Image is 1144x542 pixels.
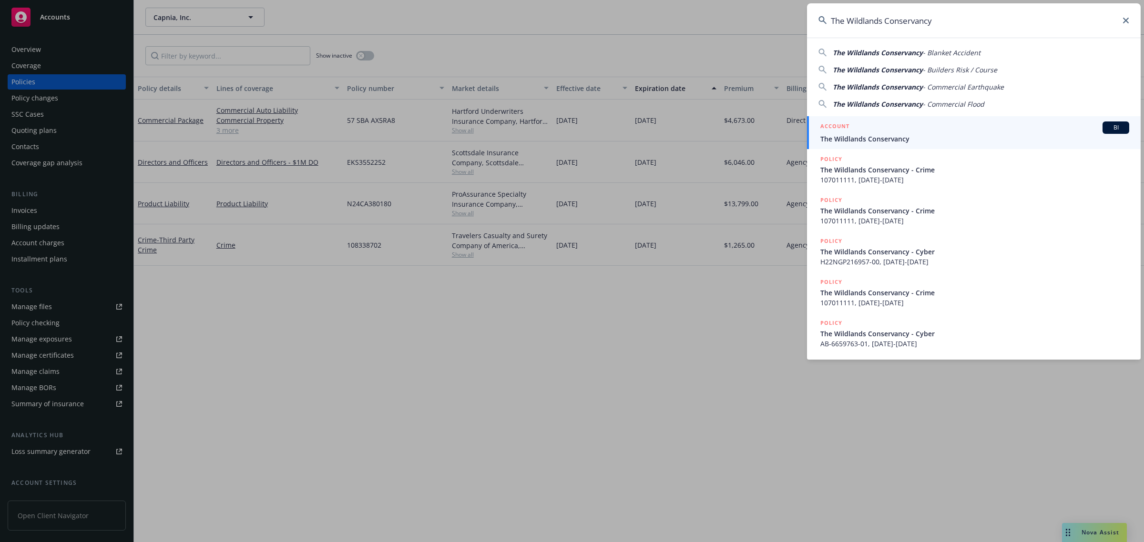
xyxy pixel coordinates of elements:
a: POLICYThe Wildlands Conservancy - Crime107011111, [DATE]-[DATE] [807,149,1141,190]
a: POLICYThe Wildlands Conservancy - CyberAB-6659763-01, [DATE]-[DATE] [807,313,1141,354]
span: H22NGP216957-00, [DATE]-[DATE] [820,257,1129,267]
span: The Wildlands Conservancy [833,82,923,91]
span: The Wildlands Conservancy - Crime [820,165,1129,175]
a: POLICYThe Wildlands Conservancy - Crime107011111, [DATE]-[DATE] [807,190,1141,231]
span: The Wildlands Conservancy [833,100,923,109]
h5: POLICY [820,195,842,205]
h5: POLICY [820,154,842,164]
span: The Wildlands Conservancy - Cyber [820,247,1129,257]
span: The Wildlands Conservancy - Cyber [820,329,1129,339]
a: ACCOUNTBIThe Wildlands Conservancy [807,116,1141,149]
span: 107011111, [DATE]-[DATE] [820,175,1129,185]
a: POLICYThe Wildlands Conservancy - Crime107011111, [DATE]-[DATE] [807,272,1141,313]
span: BI [1106,123,1125,132]
span: - Builders Risk / Course [923,65,997,74]
span: - Blanket Accident [923,48,981,57]
a: POLICYThe Wildlands Conservancy - CyberH22NGP216957-00, [DATE]-[DATE] [807,231,1141,272]
span: The Wildlands Conservancy - Crime [820,288,1129,298]
span: The Wildlands Conservancy - Crime [820,206,1129,216]
h5: ACCOUNT [820,121,849,133]
span: 107011111, [DATE]-[DATE] [820,216,1129,226]
span: 107011111, [DATE]-[DATE] [820,298,1129,308]
span: - Commercial Earthquake [923,82,1004,91]
h5: POLICY [820,236,842,246]
span: The Wildlands Conservancy [833,65,923,74]
span: The Wildlands Conservancy [820,134,1129,144]
span: The Wildlands Conservancy [833,48,923,57]
input: Search... [807,3,1141,38]
h5: POLICY [820,318,842,328]
span: AB-6659763-01, [DATE]-[DATE] [820,339,1129,349]
span: - Commercial Flood [923,100,984,109]
h5: POLICY [820,277,842,287]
